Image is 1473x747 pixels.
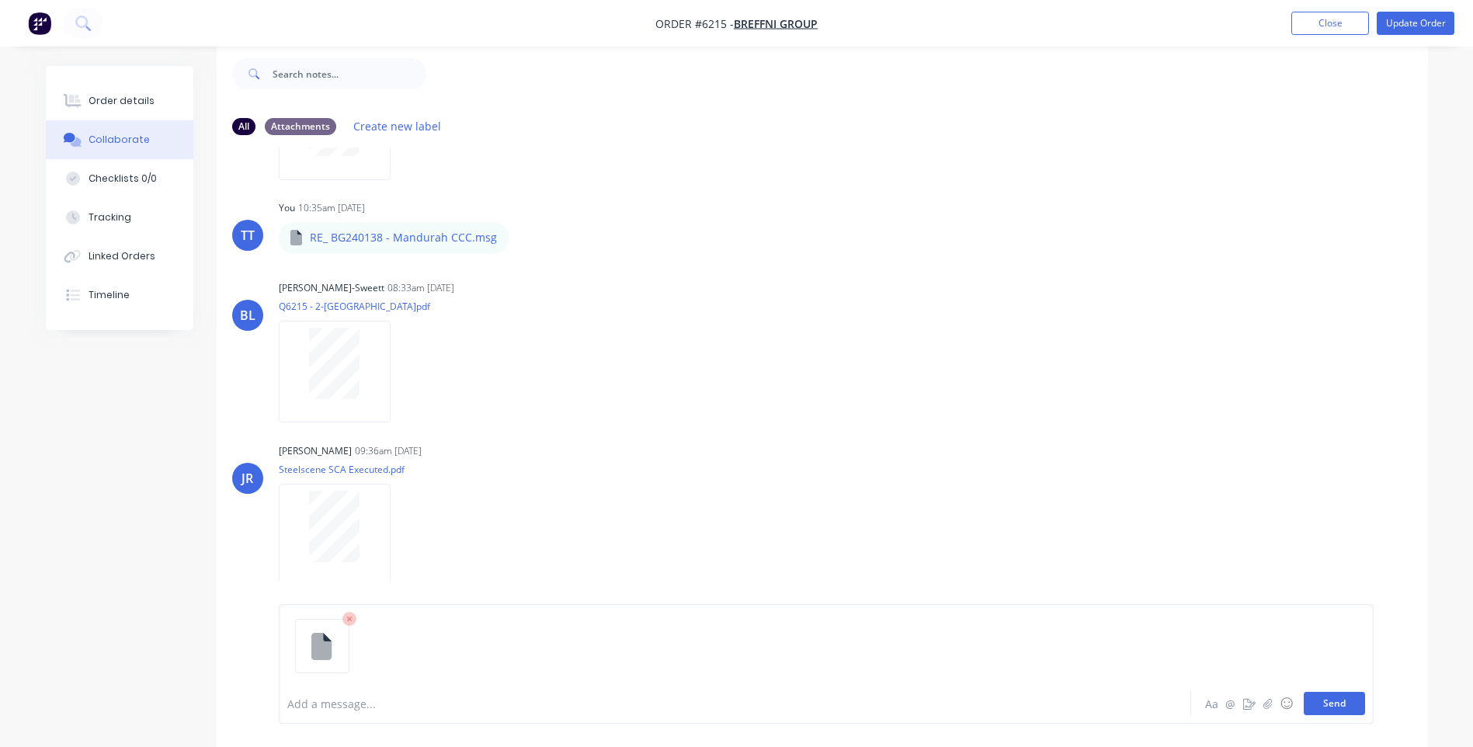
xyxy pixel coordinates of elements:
button: Order details [46,82,193,120]
button: Aa [1203,694,1221,713]
div: 08:33am [DATE] [387,281,454,295]
div: Timeline [89,288,130,302]
div: All [232,118,255,135]
div: JR [241,469,253,488]
div: Linked Orders [89,249,155,263]
div: Attachments [265,118,336,135]
button: Create new label [346,116,450,137]
div: TT [241,226,255,245]
span: Order #6215 - [655,16,734,31]
a: Breffni Group [734,16,818,31]
button: Tracking [46,198,193,237]
div: Order details [89,94,155,108]
div: 09:36am [DATE] [355,444,422,458]
button: Close [1291,12,1369,35]
button: Checklists 0/0 [46,159,193,198]
button: Collaborate [46,120,193,159]
div: Checklists 0/0 [89,172,157,186]
button: Send [1304,692,1365,715]
div: You [279,201,295,215]
div: Collaborate [89,133,150,147]
img: Factory [28,12,51,35]
div: Tracking [89,210,131,224]
input: Search notes... [273,58,426,89]
button: ☺ [1277,694,1296,713]
div: [PERSON_NAME]-Sweett [279,281,384,295]
button: Timeline [46,276,193,314]
div: 10:35am [DATE] [298,201,365,215]
button: @ [1221,694,1240,713]
button: Linked Orders [46,237,193,276]
p: Steelscene SCA Executed.pdf [279,463,406,476]
div: [PERSON_NAME] [279,444,352,458]
p: RE_ BG240138 - Mandurah CCC.msg [310,230,497,245]
p: Q6215 - 2-[GEOGRAPHIC_DATA]pdf [279,300,430,313]
button: Update Order [1377,12,1454,35]
div: BL [240,306,255,325]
